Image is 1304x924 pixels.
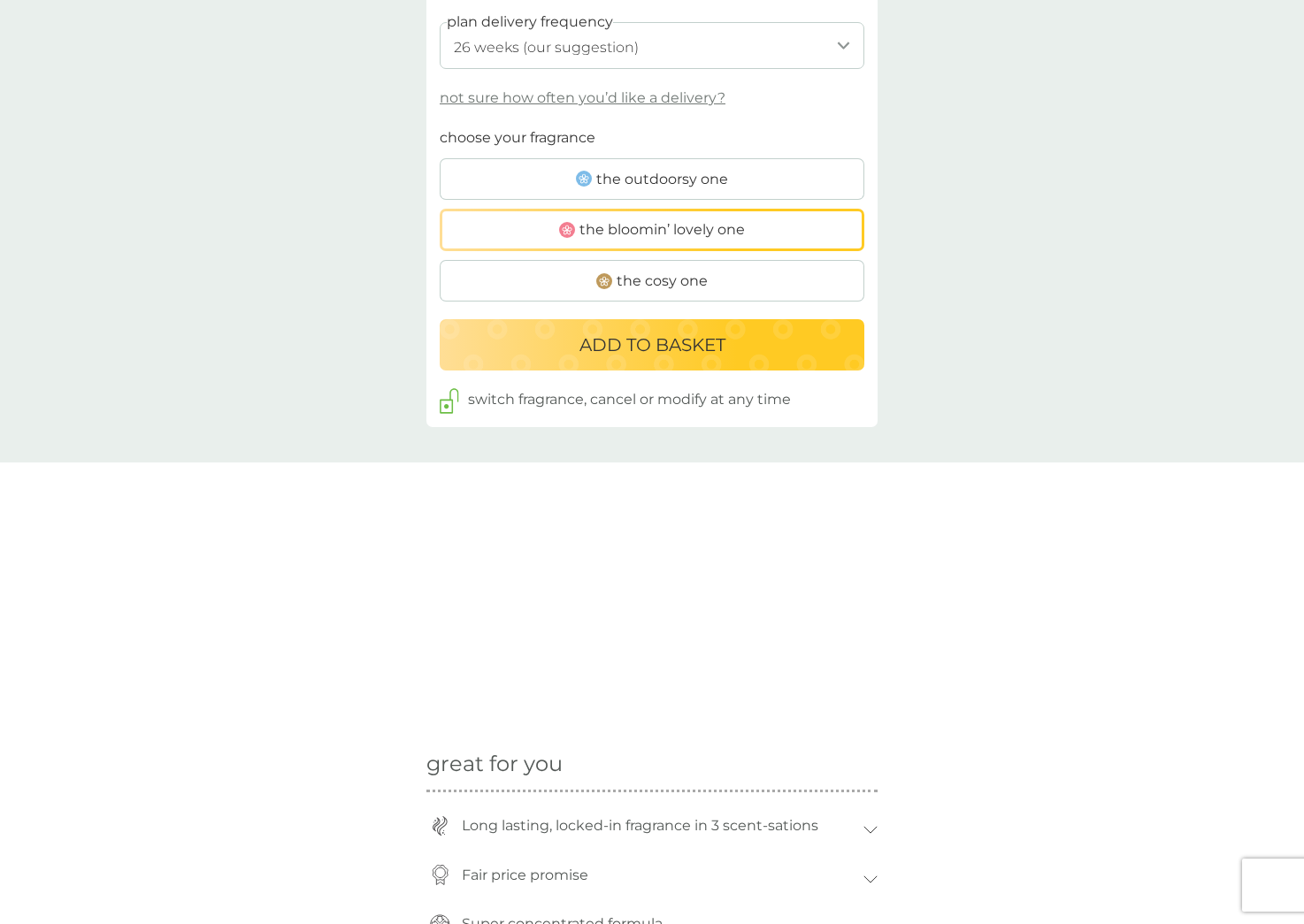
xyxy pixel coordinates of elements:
[440,126,595,149] p: choose your fragrance
[426,752,878,777] h2: great for you
[579,218,745,241] span: the bloomin’ lovely one
[430,865,450,885] img: coin-icon.svg
[440,87,725,110] p: not sure how often you’d like a delivery?
[430,816,449,836] img: smol-fragrance.svg
[617,270,708,293] span: the cosy one
[453,806,827,846] p: Long lasting, locked-in fragrance in 3 scent-sations
[453,855,597,896] p: Fair price promise
[440,319,864,370] button: ADD TO BASKET
[596,168,728,191] span: the outdoorsy one
[579,331,725,359] p: ADD TO BASKET
[447,11,613,34] label: plan delivery frequency
[468,388,791,411] p: switch fragrance, cancel or modify at any time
